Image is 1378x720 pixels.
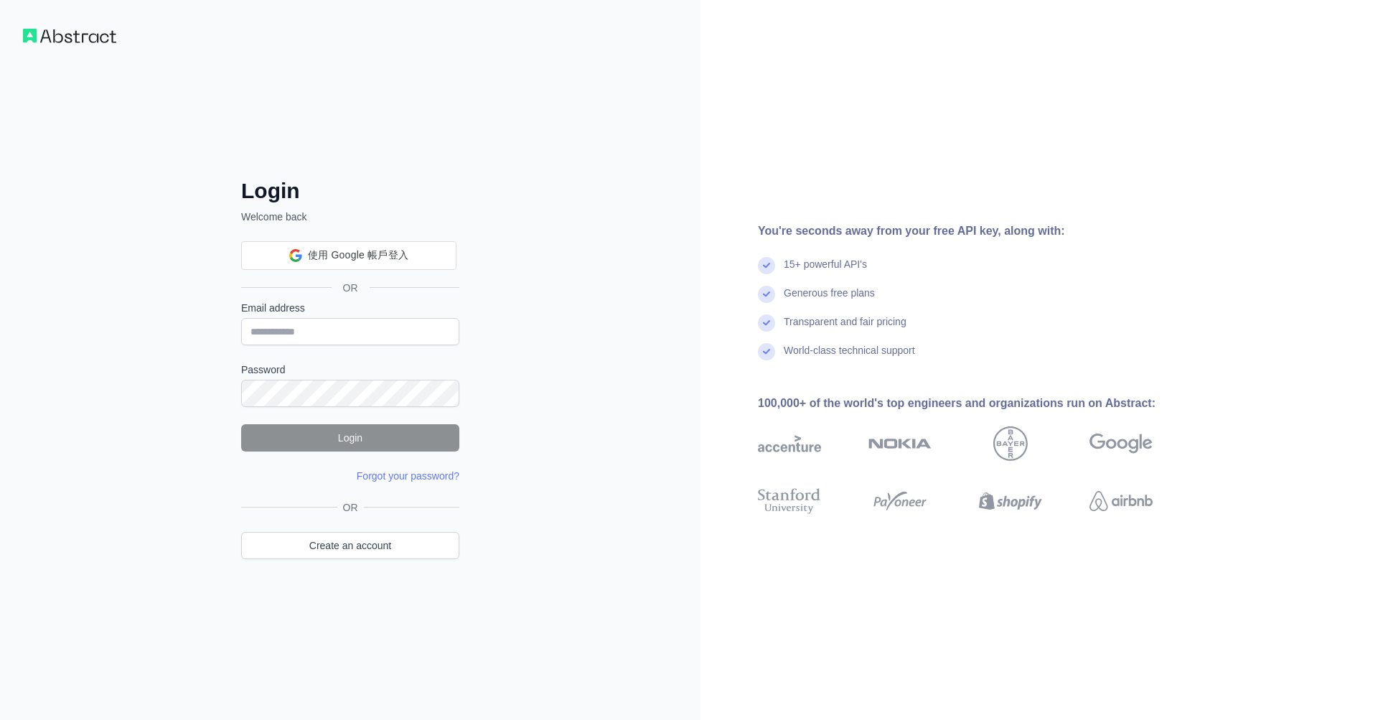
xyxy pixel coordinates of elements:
[337,500,364,515] span: OR
[241,210,459,224] p: Welcome back
[758,426,821,461] img: accenture
[308,248,408,263] span: 使用 Google 帳戶登入
[979,485,1042,517] img: shopify
[758,286,775,303] img: check mark
[868,485,932,517] img: payoneer
[241,178,459,204] h2: Login
[758,314,775,332] img: check mark
[1089,485,1153,517] img: airbnb
[758,257,775,274] img: check mark
[758,223,1199,240] div: You're seconds away from your free API key, along with:
[332,281,370,295] span: OR
[784,343,915,372] div: World-class technical support
[241,301,459,315] label: Email address
[784,314,906,343] div: Transparent and fair pricing
[993,426,1028,461] img: bayer
[23,29,116,43] img: Workflow
[241,241,456,270] div: 使用 Google 帳戶登入
[241,363,459,377] label: Password
[784,257,867,286] div: 15+ powerful API's
[868,426,932,461] img: nokia
[357,470,459,482] a: Forgot your password?
[758,343,775,360] img: check mark
[241,424,459,452] button: Login
[758,485,821,517] img: stanford university
[784,286,875,314] div: Generous free plans
[758,395,1199,412] div: 100,000+ of the world's top engineers and organizations run on Abstract:
[1089,426,1153,461] img: google
[241,532,459,559] a: Create an account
